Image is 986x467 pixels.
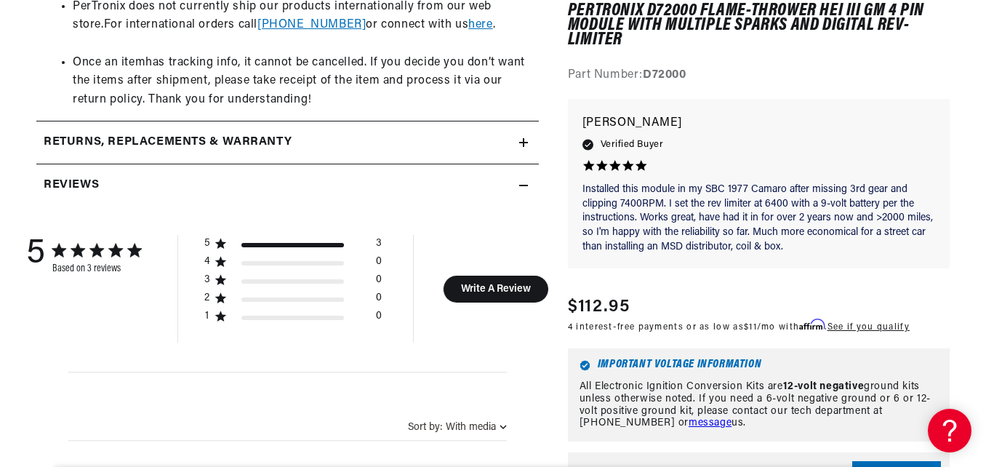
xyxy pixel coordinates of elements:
summary: Returns, Replacements & Warranty [36,121,539,164]
div: 2 star by 0 reviews [204,292,382,310]
a: [PHONE_NUMBER] [257,19,366,31]
span: $11 [744,324,757,332]
div: With media [446,422,496,433]
span: Sort by: [408,422,442,433]
span: has tracking info, it cannot be cancelled. If you decide you don’t want the items after shipment,... [73,57,525,105]
div: Part Number: [568,66,950,85]
div: 0 [376,274,382,292]
a: message [689,418,732,429]
span: PerTronix does not currently ship our products internationally from our web store. [73,1,492,31]
summary: Reviews [36,164,539,207]
strong: D72000 [643,69,686,81]
h2: Returns, Replacements & Warranty [44,133,292,152]
p: All Electronic Ignition Conversion Kits are ground kits unless otherwise noted. If you need a 6-v... [580,381,938,430]
div: 0 [376,255,382,274]
h2: Reviews [44,176,99,195]
div: 5 [204,237,210,250]
div: 3 [376,237,382,255]
div: 0 [376,310,382,328]
div: 2 [204,292,210,305]
div: Based on 3 reviews [52,263,141,274]
span: Once an item [73,57,145,68]
div: 3 star by 0 reviews [204,274,382,292]
p: Installed this module in my SBC 1977 Camaro after missing 3rd gear and clipping 7400RPM. I set th... [582,183,935,255]
p: [PERSON_NAME] [582,114,935,135]
div: 5 [26,235,45,274]
div: 1 [204,310,210,323]
button: Sort by:With media [408,422,507,433]
span: Verified Buyer [601,137,663,153]
a: here [468,19,492,31]
strong: 12-volt negative [783,381,865,392]
button: Write A Review [443,276,548,303]
p: 4 interest-free payments or as low as /mo with . [568,321,910,335]
div: 1 star by 0 reviews [204,310,382,328]
span: Affirm [799,320,825,331]
div: 4 [204,255,210,268]
div: 4 star by 0 reviews [204,255,382,274]
span: $112.95 [568,295,630,321]
h6: Important Voltage Information [580,360,938,371]
div: 0 [376,292,382,310]
div: 5 star by 3 reviews [204,237,382,255]
a: See if you qualify - Learn more about Affirm Financing (opens in modal) [827,324,910,332]
h1: PerTronix D72000 Flame-Thrower HEI III GM 4 Pin Module with multiple sparks and digital rev-limiter [568,4,950,48]
div: 3 [204,274,210,287]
